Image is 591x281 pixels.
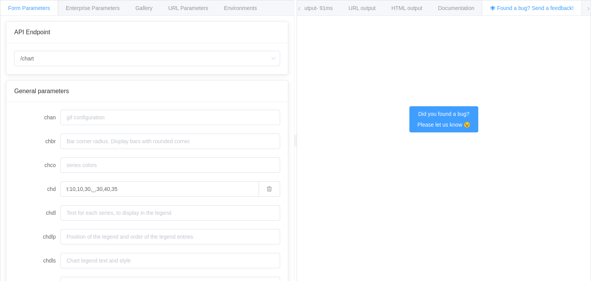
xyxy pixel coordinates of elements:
[60,229,280,244] input: Position of the legend and order of the legend entries
[14,181,60,197] label: chd
[14,229,60,244] label: chdlp
[8,5,50,11] span: Form Parameters
[14,29,50,35] span: API Endpoint
[14,157,60,173] label: chco
[417,111,471,128] span: Did you found a bug? Please let us know 😉
[490,5,574,11] span: 🕷 Found a bug? Send a feedback!
[349,5,376,11] span: URL output
[285,5,333,11] span: Image output
[135,5,152,11] span: Gallery
[60,181,259,197] input: chart data
[168,5,208,11] span: URL Parameters
[60,205,280,221] input: Text for each series, to display in the legend
[14,134,60,149] label: chbr
[14,205,60,221] label: chdl
[60,110,280,125] input: gif configuration
[66,5,120,11] span: Enterprise Parameters
[14,253,60,268] label: chdls
[14,88,69,94] span: General parameters
[60,157,280,173] input: series colors
[60,134,280,149] input: Bar corner radius. Display bars with rounded corner.
[60,253,280,268] input: Chart legend text and style
[409,106,479,132] button: Did you found a bug?Please let us know 😉
[438,5,474,11] span: Documentation
[14,110,60,125] label: chan
[224,5,257,11] span: Environments
[316,5,333,11] span: - 91ms
[14,51,280,66] input: Select
[391,5,422,11] span: HTML output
